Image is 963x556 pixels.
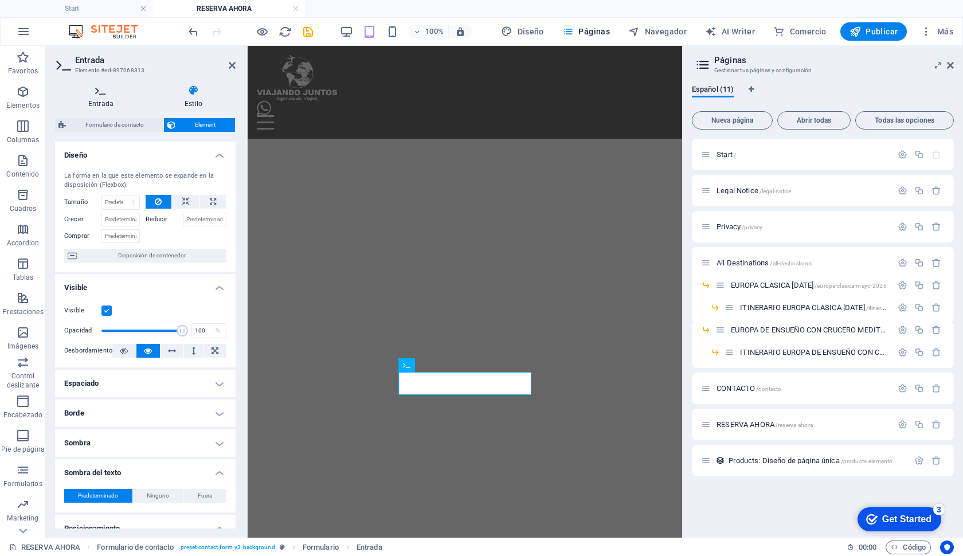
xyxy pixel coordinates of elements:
[179,118,232,132] span: Element
[700,22,760,41] button: AI Writer
[558,22,614,41] button: Páginas
[64,171,226,190] div: La forma en la que este elemento se expande en la disposición (Flexbox).
[55,515,236,535] h4: Posicionamiento
[729,456,892,465] span: Products: Diseño de página única
[727,326,892,334] div: EUROPA DE ENSUEÑO CON CRUCERO MEDITERRANEO 2026
[75,55,236,65] h2: Entrada
[898,420,907,429] div: Configuración
[776,422,813,428] span: /reserva-ahora
[152,2,305,15] h4: RESERVA AHORA
[705,26,755,37] span: AI Writer
[931,258,941,268] div: Eliminar
[940,541,954,554] button: Usercentrics
[717,150,736,159] span: Haz clic para abrir la página
[756,386,781,392] span: /contacto
[2,307,43,316] p: Prestaciones
[850,26,898,37] span: Publicar
[931,325,941,335] div: Eliminar
[727,281,892,289] div: EUROPA CLÁSICA [DATE]/europa-clasica-mayo-2026
[914,222,924,232] div: Duplicar
[496,22,549,41] div: Diseño (Ctrl+Alt+Y)
[80,249,223,263] span: Disposición de contenedor
[55,85,151,109] h4: Entrada
[841,458,893,464] span: /products-elemento
[85,2,96,14] div: 3
[713,421,892,428] div: RESERVA AHORA/reserva-ahora
[697,117,768,124] span: Nueva página
[860,117,949,124] span: Todas las opciones
[914,347,924,357] div: Duplicar
[10,204,37,213] p: Cuadros
[731,281,886,289] span: Haz clic para abrir la página
[914,456,924,465] div: Configuración
[8,66,38,76] p: Favoritos
[931,186,941,195] div: Eliminar
[734,152,736,158] span: /
[55,459,236,480] h4: Sombra del texto
[357,541,382,554] span: Haz clic para seleccionar y doble clic para editar
[7,342,38,351] p: Imágenes
[69,118,160,132] span: Formulario de contacto
[725,457,909,464] div: Products: Diseño de página única/products-elemento
[3,479,42,488] p: Formularios
[78,489,118,503] span: Predeterminado
[737,349,892,356] div: ITINERARIO EUROPA DE ENSUEÑO CON CRUCERO MEDITERRANEO
[255,25,269,38] button: Haz clic para salir del modo de previsualización y seguir editando
[97,541,174,554] span: Haz clic para seleccionar y doble clic para editar
[624,22,691,41] button: Navegador
[692,85,954,107] div: Pestañas de idiomas
[425,25,444,38] h6: 100%
[198,489,212,503] span: Fuera
[769,22,831,41] button: Comercio
[914,186,924,195] div: Duplicar
[855,111,954,130] button: Todas las opciones
[914,280,924,290] div: Duplicar
[717,222,762,231] span: Haz clic para abrir la página
[713,151,892,158] div: Start/
[773,26,827,37] span: Comercio
[714,65,931,76] h3: Gestionar tus páginas y configuración
[501,26,544,37] span: Diseño
[914,258,924,268] div: Duplicar
[717,420,813,429] span: RESERVA AHORA
[898,258,907,268] div: Configuración
[840,22,907,41] button: Publicar
[7,514,38,523] p: Marketing
[6,170,39,179] p: Contenido
[760,188,792,194] span: /legal-notice
[278,25,292,38] button: reload
[742,224,762,230] span: /privacy
[714,55,954,65] h2: Páginas
[55,274,236,295] h4: Visible
[628,26,687,37] span: Navegador
[713,223,892,230] div: Privacy/privacy
[713,187,892,194] div: Legal Notice/legal-notice
[1,445,44,454] p: Pie de página
[146,213,183,226] label: Reducir
[921,26,953,37] span: Más
[64,489,132,503] button: Predeterminado
[815,283,886,289] span: /europa-clasica-mayo-2026
[898,280,907,290] div: Configuración
[101,229,140,243] input: Predeterminado
[9,6,93,30] div: Get Started 3 items remaining, 40% complete
[301,25,315,38] button: save
[782,117,845,124] span: Abrir todas
[898,325,907,335] div: Configuración
[717,186,791,195] span: Haz clic para abrir la página
[34,13,83,23] div: Get Started
[898,150,907,159] div: Configuración
[183,489,226,503] button: Fuera
[713,259,892,267] div: All Destinations/all-destinations
[886,541,931,554] button: Código
[64,199,101,205] label: Tamaño
[931,347,941,357] div: Eliminar
[55,429,236,457] h4: Sombra
[717,259,812,267] span: Haz clic para abrir la página
[914,303,924,312] div: Duplicar
[280,544,285,550] i: Este elemento es un preajuste personalizable
[713,385,892,392] div: CONTACTO/contacto
[13,273,34,282] p: Tablas
[692,83,734,99] span: Español (11)
[914,150,924,159] div: Duplicar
